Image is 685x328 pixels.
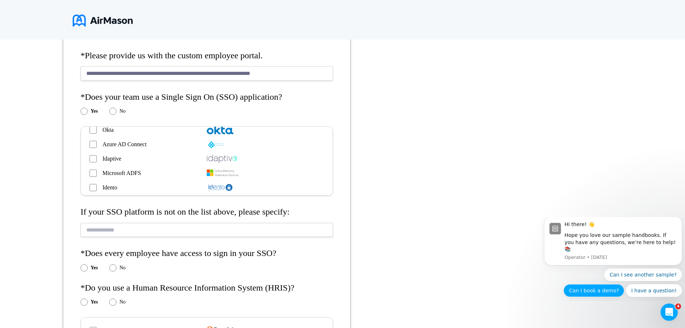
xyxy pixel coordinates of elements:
[81,283,333,293] h4: *Do you use a Human Resource Information System (HRIS)?
[91,299,98,305] label: Yes
[85,67,141,80] button: Quick reply: I have a question!
[207,126,233,134] img: Okta
[22,67,83,80] button: Quick reply: Can I book a demo?
[541,217,685,301] iframe: Intercom notifications message
[91,265,98,271] label: Yes
[90,155,97,162] input: Idaptive
[23,15,136,36] div: Hope you love our sample handbooks. If you have any questions, we’re here to help! 📚
[63,51,141,64] button: Quick reply: Can I see another sample?
[91,108,98,114] label: Yes
[102,156,121,162] span: Idaptive
[81,92,333,102] h4: *Does your team use a Single Sign On (SSO) application?
[23,37,136,44] p: Message from Operator, sent 11w ago
[119,299,125,305] label: No
[23,4,136,11] div: Hi there! 👋
[90,170,97,177] input: Microsoft ADFS
[207,140,226,149] img: MS_ADFS
[8,6,20,17] img: Profile image for Operator
[102,170,141,176] span: Microsoft ADFS
[73,12,133,30] img: logo
[81,248,333,259] h4: *Does every employee have access to sign in your SSO?
[207,169,243,178] img: MS_ADFS
[207,154,237,163] img: Idaptive
[81,207,333,217] h4: If your SSO platform is not on the list above, please specify:
[119,265,125,271] label: No
[102,141,147,148] span: Azure AD Connect
[23,4,136,36] div: Message content
[90,141,97,148] input: Azure AD Connect
[102,127,114,133] span: Okta
[675,304,681,309] span: 4
[81,51,333,61] h4: *Please provide us with the custom employee portal.
[119,108,125,114] label: No
[90,126,97,134] input: Okta
[90,184,97,191] input: Idento
[3,51,141,80] div: Quick reply options
[102,184,117,191] span: Idento
[661,304,678,321] iframe: Intercom live chat
[207,183,233,192] img: Idento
